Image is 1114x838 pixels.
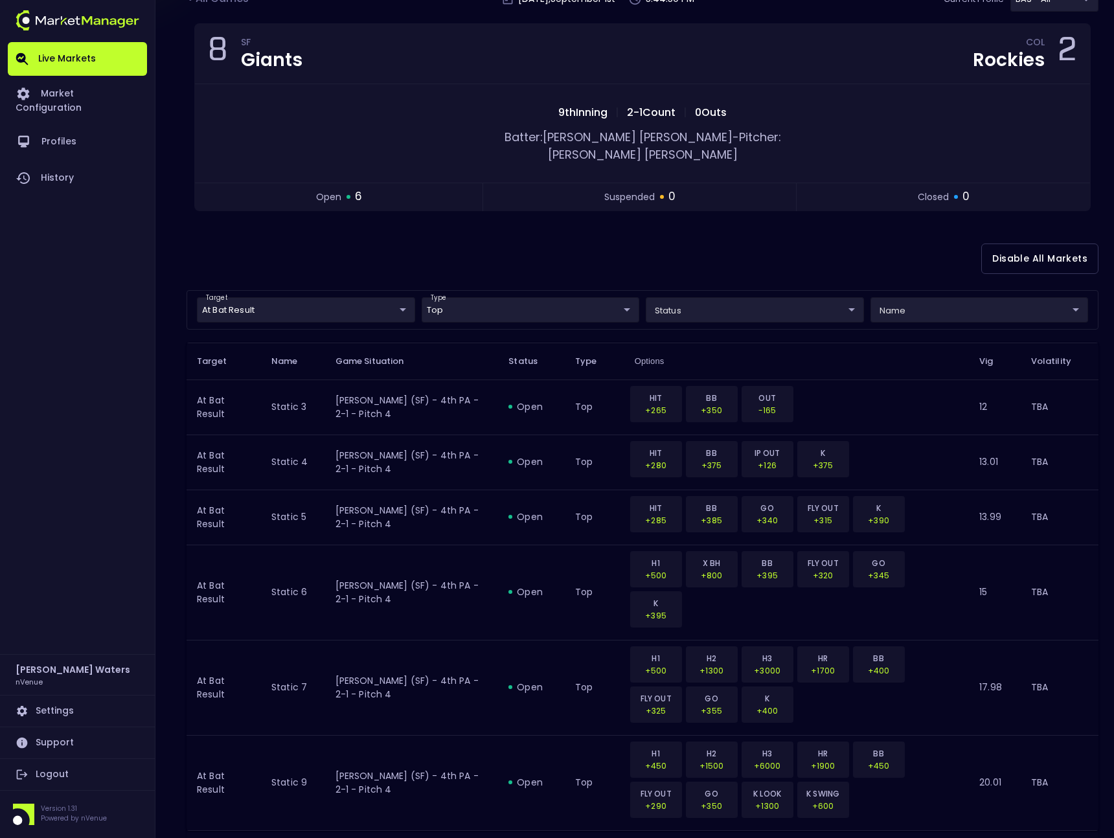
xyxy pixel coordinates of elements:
[261,545,325,640] td: Static 6
[861,760,896,772] p: +450
[750,502,785,514] p: GO
[508,510,554,523] div: open
[694,760,729,772] p: +1500
[431,293,446,302] label: type
[505,129,733,145] span: Batter: [PERSON_NAME] [PERSON_NAME]
[325,735,499,830] td: [PERSON_NAME] (SF) - 4th PA - 2-1 - Pitch 4
[918,190,949,204] span: closed
[241,51,302,69] div: Giants
[325,545,499,640] td: [PERSON_NAME] (SF) - 4th PA - 2-1 - Pitch 4
[969,545,1020,640] td: 15
[691,105,731,120] span: 0 Outs
[639,569,674,582] p: +500
[1021,379,1098,435] td: TBA
[639,760,674,772] p: +450
[639,609,674,622] p: +395
[639,787,674,800] p: FLY OUT
[694,404,729,416] p: +350
[806,557,841,569] p: FLY OUT
[271,356,315,367] span: Name
[750,800,785,812] p: +1300
[16,10,139,30] img: logo
[861,569,896,582] p: +345
[261,735,325,830] td: Static 9
[639,447,674,459] p: HIT
[962,188,970,205] span: 0
[624,343,970,379] th: Options
[861,747,896,760] p: BB
[639,652,674,664] p: H1
[16,677,43,686] h3: nVenue
[969,640,1020,735] td: 17.98
[565,490,624,545] td: top
[750,569,785,582] p: +395
[750,664,785,677] p: +3000
[639,459,674,471] p: +280
[973,51,1045,69] div: Rockies
[639,502,674,514] p: HIT
[750,760,785,772] p: +6000
[41,813,107,823] p: Powered by nVenue
[733,129,739,145] span: -
[969,435,1020,490] td: 13.01
[187,545,261,640] td: At Bat Result
[623,105,679,120] span: 2 - 1 Count
[1026,39,1045,49] div: COL
[861,664,896,677] p: +400
[981,243,1098,274] button: Disable All Markets
[1021,640,1098,735] td: TBA
[565,735,624,830] td: top
[639,557,674,569] p: H1
[694,557,729,569] p: X BH
[197,297,415,323] div: target
[8,759,147,790] a: Logout
[806,747,841,760] p: HR
[639,705,674,717] p: +325
[694,705,729,717] p: +355
[639,692,674,705] p: FLY OUT
[806,652,841,664] p: HR
[750,447,785,459] p: IP OUT
[508,585,554,598] div: open
[187,343,1098,831] table: collapsible table
[694,502,729,514] p: BB
[639,664,674,677] p: +500
[325,490,499,545] td: [PERSON_NAME] (SF) - 4th PA - 2-1 - Pitch 4
[694,664,729,677] p: +1300
[8,804,147,825] div: Version 1.31Powered by nVenue
[639,800,674,812] p: +290
[206,293,227,302] label: target
[325,379,499,435] td: [PERSON_NAME] (SF) - 4th PA - 2-1 - Pitch 4
[241,39,302,49] div: SF
[187,640,261,735] td: At Bat Result
[197,356,244,367] span: Target
[861,652,896,664] p: BB
[694,652,729,664] p: H2
[750,705,785,717] p: +400
[668,188,676,205] span: 0
[694,787,729,800] p: GO
[508,455,554,468] div: open
[565,640,624,735] td: top
[969,379,1020,435] td: 12
[750,652,785,664] p: H3
[694,692,729,705] p: GO
[604,190,655,204] span: suspended
[694,569,729,582] p: +800
[8,727,147,758] a: Support
[8,42,147,76] a: Live Markets
[335,356,421,367] span: Game Situation
[8,76,147,124] a: Market Configuration
[639,404,674,416] p: +265
[316,190,341,204] span: open
[639,747,674,760] p: H1
[1021,735,1098,830] td: TBA
[806,502,841,514] p: FLY OUT
[969,735,1020,830] td: 20.01
[806,459,841,471] p: +375
[979,356,1010,367] span: Vig
[679,105,691,120] span: |
[187,435,261,490] td: At Bat Result
[8,696,147,727] a: Settings
[422,297,640,323] div: target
